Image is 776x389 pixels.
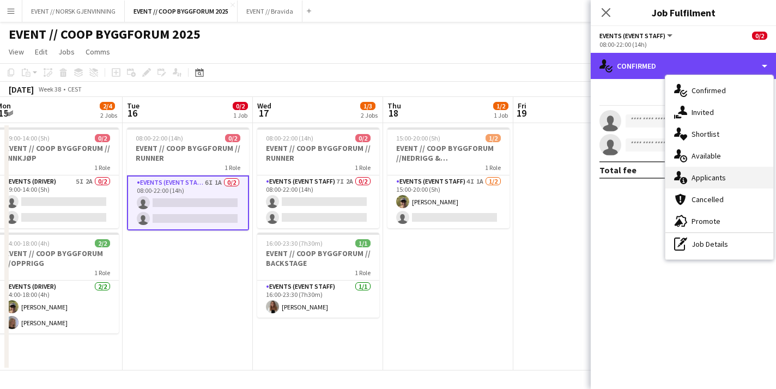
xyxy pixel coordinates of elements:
[86,47,110,57] span: Comms
[127,127,249,230] app-job-card: 08:00-22:00 (14h)0/2EVENT // COOP BYGGFORUM // RUNNER1 RoleEvents (Event Staff)6I1A0/208:00-22:00...
[355,269,371,277] span: 1 Role
[665,189,773,210] div: Cancelled
[355,239,371,247] span: 1/1
[665,101,773,123] div: Invited
[599,32,674,40] button: Events (Event Staff)
[665,233,773,255] div: Job Details
[127,101,140,111] span: Tue
[257,248,379,268] h3: EVENT // COOP BYGGFORUM // BACKSTAGE
[665,210,773,232] div: Promote
[5,134,50,142] span: 09:00-14:00 (5h)
[257,101,271,111] span: Wed
[387,101,401,111] span: Thu
[233,102,248,110] span: 0/2
[493,102,508,110] span: 1/2
[256,107,271,119] span: 17
[9,47,24,57] span: View
[257,281,379,318] app-card-role: Events (Event Staff)1/116:00-23:30 (7h30m)[PERSON_NAME]
[257,143,379,163] h3: EVENT // COOP BYGGFORUM // RUNNER
[31,45,52,59] a: Edit
[68,85,82,93] div: CEST
[95,134,110,142] span: 0/2
[665,145,773,167] div: Available
[486,134,501,142] span: 1/2
[125,107,140,119] span: 16
[516,107,526,119] span: 19
[233,111,247,119] div: 1 Job
[257,175,379,228] app-card-role: Events (Event Staff)7I2A0/208:00-22:00 (14h)
[599,165,636,175] div: Total fee
[599,40,767,48] div: 08:00-22:00 (14h)
[94,163,110,172] span: 1 Role
[387,175,510,228] app-card-role: Events (Event Staff)4I1A1/215:00-20:00 (5h)[PERSON_NAME]
[386,107,401,119] span: 18
[360,102,375,110] span: 1/3
[591,53,776,79] div: Confirmed
[257,233,379,318] app-job-card: 16:00-23:30 (7h30m)1/1EVENT // COOP BYGGFORUM // BACKSTAGE1 RoleEvents (Event Staff)1/116:00-23:3...
[665,80,773,101] div: Confirmed
[94,269,110,277] span: 1 Role
[355,163,371,172] span: 1 Role
[95,239,110,247] span: 2/2
[225,134,240,142] span: 0/2
[36,85,63,93] span: Week 38
[665,123,773,145] div: Shortlist
[518,101,526,111] span: Fri
[58,47,75,57] span: Jobs
[752,32,767,40] span: 0/2
[494,111,508,119] div: 1 Job
[387,127,510,228] app-job-card: 15:00-20:00 (5h)1/2EVENT // COOP BYGGFORUM //NEDRIGG & TILBAKELEVERING1 RoleEvents (Event Staff)4...
[591,5,776,20] h3: Job Fulfilment
[266,134,313,142] span: 08:00-22:00 (14h)
[100,102,115,110] span: 2/4
[125,1,238,22] button: EVENT // COOP BYGGFORUM 2025
[485,163,501,172] span: 1 Role
[361,111,378,119] div: 2 Jobs
[238,1,302,22] button: EVENT // Bravida
[4,45,28,59] a: View
[266,239,323,247] span: 16:00-23:30 (7h30m)
[9,26,201,42] h1: EVENT // COOP BYGGFORUM 2025
[100,111,117,119] div: 2 Jobs
[22,1,125,22] button: EVENT // NORSK GJENVINNING
[81,45,114,59] a: Comms
[355,134,371,142] span: 0/2
[665,167,773,189] div: Applicants
[9,84,34,95] div: [DATE]
[127,143,249,163] h3: EVENT // COOP BYGGFORUM // RUNNER
[127,175,249,230] app-card-role: Events (Event Staff)6I1A0/208:00-22:00 (14h)
[225,163,240,172] span: 1 Role
[54,45,79,59] a: Jobs
[5,239,50,247] span: 14:00-18:00 (4h)
[257,127,379,228] app-job-card: 08:00-22:00 (14h)0/2EVENT // COOP BYGGFORUM // RUNNER1 RoleEvents (Event Staff)7I2A0/208:00-22:00...
[599,32,665,40] span: Events (Event Staff)
[387,143,510,163] h3: EVENT // COOP BYGGFORUM //NEDRIGG & TILBAKELEVERING
[136,134,183,142] span: 08:00-22:00 (14h)
[35,47,47,57] span: Edit
[396,134,440,142] span: 15:00-20:00 (5h)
